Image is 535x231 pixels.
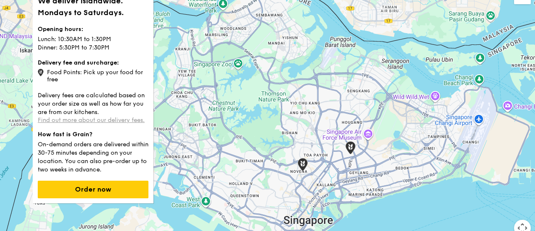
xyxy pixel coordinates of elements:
[38,34,148,52] p: Lunch: 10:30AM to 1:30PM Dinner: 5:30PM to 7:30PM
[38,59,119,66] strong: Delivery fee and surcharge:
[38,67,148,83] div: Food Points: Pick up your food for free
[38,90,148,117] p: Delivery fees are calculated based on your order size as well as how far you are from our kitchens.
[38,139,148,174] p: On-demand orders are delivered within 30-75 minutes depending on your location. You can also pre-...
[38,131,92,138] strong: How fast is Grain?
[38,26,83,33] strong: Opening hours:
[38,186,148,193] a: Order now
[38,181,148,198] button: Order now
[38,69,44,76] img: icon-grain-marker.0ca718ca.png
[38,117,145,124] a: Find out more about our delivery fees.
